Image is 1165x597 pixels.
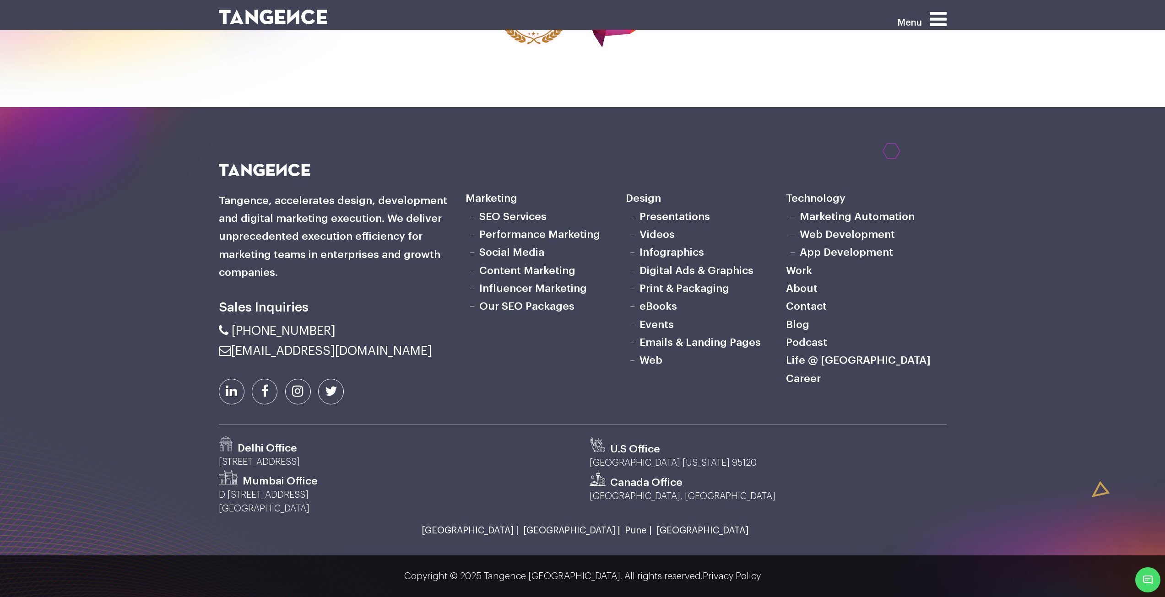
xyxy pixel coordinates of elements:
[703,571,761,581] a: Privacy Policy
[786,265,812,276] a: Work
[786,355,931,366] a: Life @ [GEOGRAPHIC_DATA]
[479,283,587,294] a: Influencer Marketing
[800,247,893,258] a: App Development
[610,476,683,489] h3: Canada Office
[219,488,576,516] p: D [STREET_ADDRESS] [GEOGRAPHIC_DATA]
[786,283,818,294] a: About
[786,373,821,384] a: Career
[219,436,233,452] img: Path-529.png
[800,229,895,240] a: Web Development
[479,211,547,222] a: SEO Services
[786,337,827,348] a: Podcast
[466,189,626,207] h6: Marketing
[238,441,297,455] h3: Delhi Office
[479,301,574,312] a: Our SEO Packages
[479,247,544,258] a: Social Media
[590,456,947,470] p: [GEOGRAPHIC_DATA] [US_STATE] 95120
[590,489,947,503] p: [GEOGRAPHIC_DATA], [GEOGRAPHIC_DATA]
[1135,567,1160,592] span: Chat Widget
[800,211,915,222] a: Marketing Automation
[219,345,432,357] a: [EMAIL_ADDRESS][DOMAIN_NAME]
[232,325,336,337] span: [PHONE_NUMBER]
[786,301,827,312] a: Contact
[590,436,606,452] img: us.svg
[219,470,238,484] img: Path-530.png
[219,455,576,469] p: [STREET_ADDRESS]
[219,325,336,337] a: [PHONE_NUMBER]
[620,526,652,536] a: Pune |
[639,319,674,330] a: Events
[219,192,452,282] h6: Tangence, accelerates design, development and digital marketing execution. We deliver unprecedent...
[639,229,675,240] a: Videos
[626,189,786,207] h6: Design
[639,211,710,222] a: Presentations
[639,283,729,294] a: Print & Packaging
[610,442,660,456] h3: U.S Office
[639,265,753,276] a: Digital Ads & Graphics
[786,319,809,330] a: Blog
[219,297,452,319] h6: Sales Inquiries
[786,189,946,207] h6: Technology
[479,265,575,276] a: Content Marketing
[519,526,620,536] a: [GEOGRAPHIC_DATA] |
[639,355,662,366] a: Web
[417,526,519,536] a: [GEOGRAPHIC_DATA] |
[639,337,761,348] a: Emails & Landing Pages
[639,247,704,258] a: Infographics
[479,229,600,240] a: Performance Marketing
[590,470,606,486] img: canada.svg
[652,526,748,536] a: [GEOGRAPHIC_DATA]
[639,301,677,312] a: eBooks
[243,474,318,488] h3: Mumbai Office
